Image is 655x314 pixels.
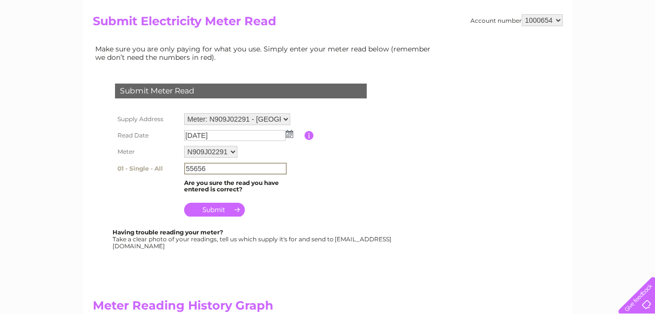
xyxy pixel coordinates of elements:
[481,42,500,49] a: Water
[589,42,614,49] a: Contact
[286,130,293,138] img: ...
[115,84,367,98] div: Submit Meter Read
[534,42,563,49] a: Telecoms
[506,42,528,49] a: Energy
[113,143,182,160] th: Meter
[184,203,245,217] input: Submit
[113,111,182,128] th: Supply Address
[95,5,561,48] div: Clear Business is a trading name of Verastar Limited (registered in [GEOGRAPHIC_DATA] No. 3667643...
[113,160,182,177] th: 01 - Single - All
[622,42,646,49] a: Log out
[182,177,305,196] td: Are you sure the read you have entered is correct?
[470,14,563,26] div: Account number
[469,5,537,17] a: 0333 014 3131
[93,43,438,63] td: Make sure you are only paying for what you use. Simply enter your meter read below (remember we d...
[23,26,73,56] img: logo.png
[305,131,314,140] input: Information
[113,229,393,249] div: Take a clear photo of your readings, tell us which supply it's for and send to [EMAIL_ADDRESS][DO...
[113,228,223,236] b: Having trouble reading your meter?
[113,128,182,143] th: Read Date
[569,42,583,49] a: Blog
[93,14,563,33] h2: Submit Electricity Meter Read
